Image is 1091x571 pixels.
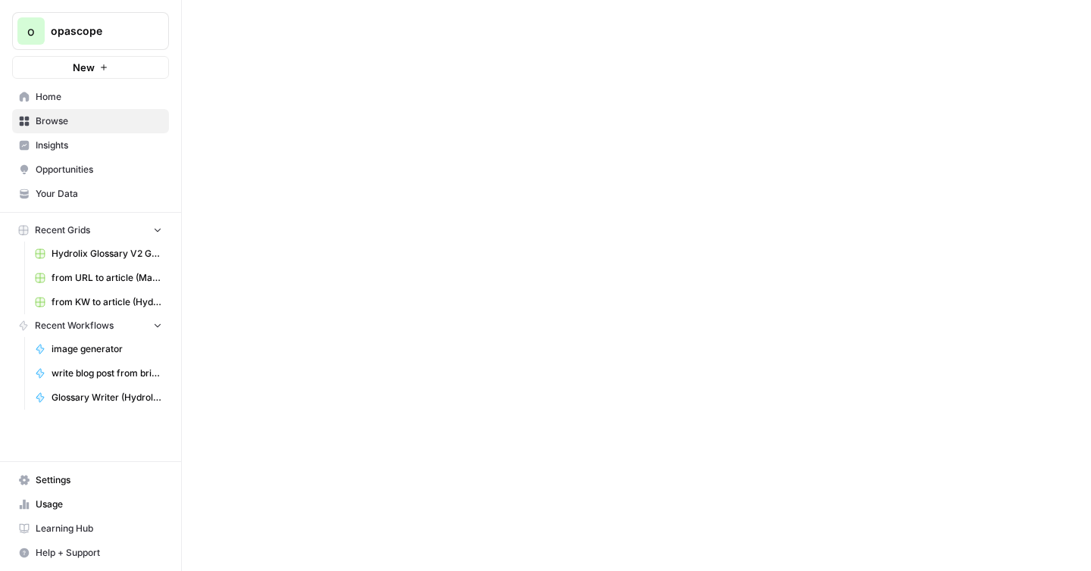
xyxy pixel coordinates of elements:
span: from KW to article (Hydrolix) [52,295,162,309]
button: New [12,56,169,79]
span: Home [36,90,162,104]
a: Glossary Writer (Hydrolix) [28,385,169,410]
span: Recent Workflows [35,319,114,332]
a: Home [12,85,169,109]
button: Workspace: opascope [12,12,169,50]
a: Your Data [12,182,169,206]
a: Settings [12,468,169,492]
a: Opportunities [12,158,169,182]
button: Help + Support [12,541,169,565]
a: from URL to article (MariaDB) [28,266,169,290]
a: Browse [12,109,169,133]
span: opascope [51,23,142,39]
span: Help + Support [36,546,162,560]
span: o [27,22,35,40]
span: Your Data [36,187,162,201]
span: Usage [36,498,162,511]
button: Recent Grids [12,219,169,242]
span: from URL to article (MariaDB) [52,271,162,285]
span: Settings [36,473,162,487]
span: Browse [36,114,162,128]
span: Insights [36,139,162,152]
a: Hydrolix Glossary V2 Grid [28,242,169,266]
a: Insights [12,133,169,158]
a: Usage [12,492,169,516]
span: write blog post from brief (Aroma360) [52,367,162,380]
a: write blog post from brief (Aroma360) [28,361,169,385]
span: Opportunities [36,163,162,176]
span: Recent Grids [35,223,90,237]
span: Hydrolix Glossary V2 Grid [52,247,162,261]
span: New [73,60,95,75]
a: Learning Hub [12,516,169,541]
a: from KW to article (Hydrolix) [28,290,169,314]
span: image generator [52,342,162,356]
button: Recent Workflows [12,314,169,337]
span: Glossary Writer (Hydrolix) [52,391,162,404]
a: image generator [28,337,169,361]
span: Learning Hub [36,522,162,535]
